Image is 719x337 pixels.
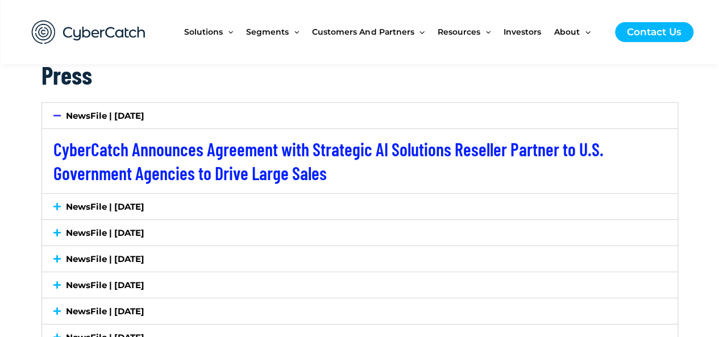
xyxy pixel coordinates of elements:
[66,227,144,238] a: NewsFile | [DATE]
[246,8,289,56] span: Segments
[20,9,157,56] img: CyberCatch
[414,8,424,56] span: Menu Toggle
[504,8,541,56] span: Investors
[53,138,604,184] a: CyberCatch Announces Agreement with Strategic AI Solutions Reseller Partner to U.S. Government Ag...
[615,22,693,42] a: Contact Us
[312,8,414,56] span: Customers and Partners
[184,8,604,56] nav: Site Navigation: New Main Menu
[480,8,491,56] span: Menu Toggle
[66,253,144,264] a: NewsFile | [DATE]
[66,306,144,317] a: NewsFile | [DATE]
[504,8,554,56] a: Investors
[184,8,223,56] span: Solutions
[66,201,144,212] a: NewsFile | [DATE]
[66,280,144,290] a: NewsFile | [DATE]
[554,8,580,56] span: About
[438,8,480,56] span: Resources
[66,110,144,121] a: NewsFile | [DATE]
[41,59,678,91] h2: Press
[223,8,233,56] span: Menu Toggle
[580,8,590,56] span: Menu Toggle
[289,8,299,56] span: Menu Toggle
